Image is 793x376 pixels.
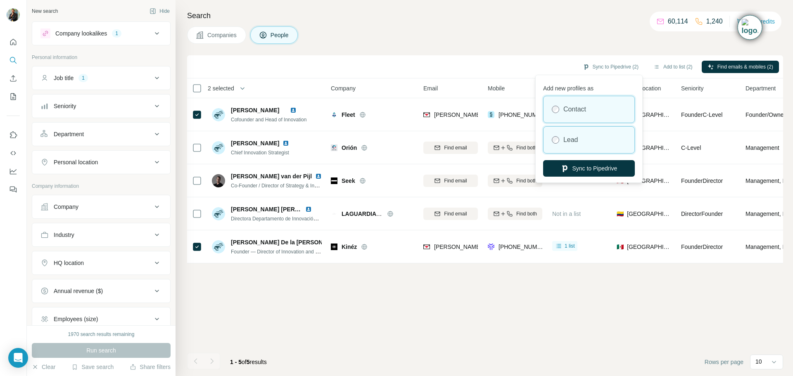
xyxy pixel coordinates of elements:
span: [PERSON_NAME][EMAIL_ADDRESS][DOMAIN_NAME] [434,111,579,118]
span: [GEOGRAPHIC_DATA] [627,111,671,119]
button: Quick start [7,35,20,50]
button: Dashboard [7,164,20,179]
span: Find both [516,210,537,218]
div: Seniority [54,102,76,110]
button: Find emails & mobiles (2) [702,61,779,73]
span: 🇲🇽 [617,243,624,251]
span: Rows per page [705,358,743,366]
button: Clear [32,363,55,371]
span: [PHONE_NUMBER] [499,111,551,118]
button: Company [32,197,170,217]
button: Add to list (2) [648,61,698,73]
img: Avatar [7,8,20,21]
p: Add new profiles as [543,81,635,92]
button: Annual revenue ($) [32,281,170,301]
span: [GEOGRAPHIC_DATA] [627,243,671,251]
button: Job title1 [32,68,170,88]
div: Company [54,203,78,211]
button: Industry [32,225,170,245]
span: Find email [444,144,467,151]
span: Find email [444,177,467,184]
span: [GEOGRAPHIC_DATA] [627,144,671,152]
h4: Search [187,10,783,21]
span: 2 selected [208,84,234,92]
span: Founder Director [681,177,723,184]
span: Founder C-Level [681,111,722,118]
img: Logo of LAGUARDIA Estudio Legal [331,210,337,217]
span: 1 - 5 [230,359,242,365]
div: Department [54,130,84,138]
img: Avatar [212,240,225,253]
span: [PHONE_NUMBER] [499,244,551,250]
img: Avatar [212,174,225,187]
img: LinkedIn logo [305,206,312,213]
button: Buy credits [736,16,775,27]
button: Find both [488,208,542,220]
img: provider findymail logo [423,111,430,119]
button: Company lookalikes1 [32,24,170,43]
button: Feedback [7,182,20,197]
img: Avatar [212,207,225,220]
span: 1 list [565,242,575,250]
span: Fleet [342,111,355,119]
span: Find both [516,144,537,151]
img: provider findymail logo [423,243,430,251]
div: New search [32,7,58,15]
button: Find both [488,142,542,154]
img: Timeline extension [742,19,758,36]
div: 1970 search results remaining [68,331,135,338]
p: Company information [32,182,171,190]
div: Employees (size) [54,315,98,323]
span: Company [331,84,356,92]
button: Employees (size) [32,309,170,329]
p: 1,240 [706,17,723,26]
span: Directora Departamento de Innovación - [PERSON_NAME] [231,215,361,222]
button: Enrich CSV [7,71,20,86]
button: Search [7,53,20,68]
span: LAGUARDIA Estudio Legal [342,210,415,217]
img: LinkedIn logo [283,140,289,147]
span: Cofounder and Head of Innovation [231,117,306,123]
span: [GEOGRAPHIC_DATA] [627,210,671,218]
span: People [271,31,290,39]
button: Share filters [130,363,171,371]
span: [PERSON_NAME] van der Pijl [231,172,312,180]
span: of [242,359,247,365]
p: 60,114 [668,17,688,26]
img: Logo of Fleet [331,111,337,118]
span: Find email [444,210,467,218]
button: Use Surfe on LinkedIn [7,128,20,142]
button: Department [32,124,170,144]
span: Mobile [488,84,505,92]
button: Sync to Pipedrive (2) [577,61,644,73]
span: Find emails & mobiles (2) [717,63,773,71]
div: HQ location [54,259,84,267]
div: Annual revenue ($) [54,287,103,295]
span: 🇨🇴 [617,210,624,218]
img: provider forager logo [488,243,494,251]
span: Department [746,84,776,92]
button: Sync to Pipedrive [543,160,635,177]
div: Personal location [54,158,98,166]
span: Not in a list [552,177,581,184]
button: Find email [423,208,478,220]
button: Find email [423,142,478,154]
span: [PERSON_NAME] [231,107,279,114]
p: Personal information [32,54,171,61]
p: 10 [755,357,762,366]
div: Company lookalikes [55,29,107,38]
span: Kinéz [342,243,357,251]
span: Chief Innovation Strategist [231,150,289,156]
span: Founder — Director of Innovation and Strategy [231,248,334,255]
span: Find both [516,177,537,184]
img: Logo of Seek [331,177,337,184]
span: [GEOGRAPHIC_DATA] [627,177,671,185]
div: Industry [54,231,74,239]
img: provider surfe logo [488,111,494,119]
span: 5 [247,359,250,365]
span: [PERSON_NAME] De la [PERSON_NAME] [231,238,345,246]
button: Seniority [32,96,170,116]
button: HQ location [32,253,170,273]
img: LinkedIn logo [315,173,322,180]
button: Find both [488,175,542,187]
